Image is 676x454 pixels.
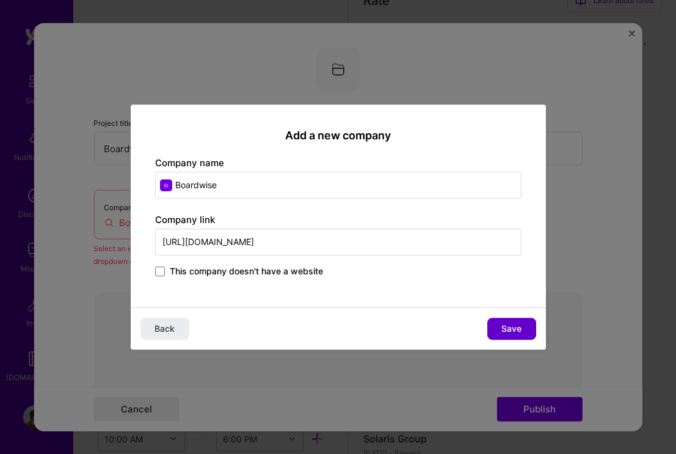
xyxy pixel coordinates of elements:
span: Back [154,323,175,335]
label: Company link [155,214,215,225]
label: Company name [155,157,224,169]
span: This company doesn't have a website [170,265,323,277]
h2: Add a new company [155,129,522,142]
input: Enter link [155,229,522,255]
button: Back [140,318,189,340]
span: Save [501,323,522,335]
button: Save [487,318,536,340]
input: Enter name [155,172,522,199]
